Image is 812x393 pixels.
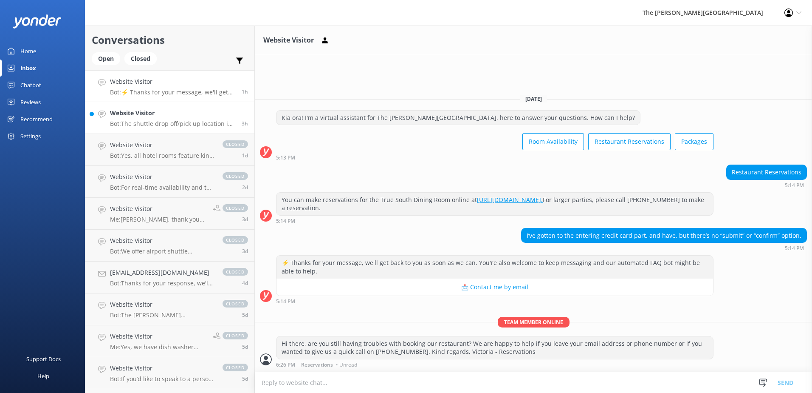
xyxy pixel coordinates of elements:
[276,256,713,278] div: ⚡ Thanks for your message, we'll get back to you as soon as we can. You're also welcome to keep m...
[276,219,295,224] strong: 5:14 PM
[242,343,248,350] span: Sep 28 2025 07:35am (UTC +13:00) Pacific/Auckland
[276,299,295,304] strong: 5:14 PM
[785,246,804,251] strong: 5:14 PM
[242,311,248,319] span: Sep 28 2025 05:24pm (UTC +13:00) Pacific/Auckland
[727,165,806,179] div: Restaurant Reservations
[110,108,235,118] h4: Website Visitor
[223,204,248,212] span: closed
[276,336,713,359] div: Hi there, are you still having troubles with booking our restaurant? We are happy to help if you ...
[85,70,254,102] a: Website VisitorBot:⚡ Thanks for your message, we'll get back to you as soon as we can. You're als...
[520,95,547,103] span: [DATE]
[242,88,248,95] span: Oct 03 2025 05:14pm (UTC +13:00) Pacific/Auckland
[85,198,254,230] a: Website VisitorMe:[PERSON_NAME], thank you for reaching out to [GEOGRAPHIC_DATA]. Yes, it has to ...
[498,317,570,327] span: Team member online
[301,362,333,367] span: Reservations
[110,120,235,128] p: Bot: The shuttle drop off/pick up location in the [GEOGRAPHIC_DATA] is outside the [PERSON_NAME][...
[110,300,214,309] h4: Website Visitor
[110,311,214,319] p: Bot: The [PERSON_NAME][GEOGRAPHIC_DATA] offers stunning wedding event facilities and exclusive He...
[13,14,62,28] img: yonder-white-logo.png
[276,111,640,125] div: Kia ora! I'm a virtual assistant for The [PERSON_NAME][GEOGRAPHIC_DATA], here to answer your ques...
[785,183,804,188] strong: 5:14 PM
[522,133,584,150] button: Room Availability
[223,236,248,244] span: closed
[20,77,41,94] div: Chatbot
[263,35,314,46] h3: Website Visitor
[223,268,248,276] span: closed
[85,166,254,198] a: Website VisitorBot:For real-time availability and the most accurate rates for the Executive Lake ...
[223,140,248,148] span: closed
[223,172,248,180] span: closed
[110,140,214,150] h4: Website Visitor
[37,367,49,384] div: Help
[110,172,214,182] h4: Website Visitor
[242,279,248,287] span: Sep 28 2025 09:34pm (UTC +13:00) Pacific/Auckland
[85,293,254,325] a: Website VisitorBot:The [PERSON_NAME][GEOGRAPHIC_DATA] offers stunning wedding event facilities an...
[242,248,248,255] span: Sep 29 2025 07:43pm (UTC +13:00) Pacific/Auckland
[276,362,295,367] strong: 6:26 PM
[85,134,254,166] a: Website VisitorBot:Yes, all hotel rooms feature king beds that can be split into two singles upon...
[92,54,124,63] a: Open
[110,184,214,191] p: Bot: For real-time availability and the most accurate rates for the Executive Lake View Two Bedro...
[276,154,713,160] div: Oct 03 2025 05:13pm (UTC +13:00) Pacific/Auckland
[85,102,254,134] a: Website VisitorBot:The shuttle drop off/pick up location in the [GEOGRAPHIC_DATA] is outside the ...
[85,357,254,389] a: Website VisitorBot:If you’d like to speak to a person on the The [PERSON_NAME] team, please call ...
[276,155,295,160] strong: 5:13 PM
[110,248,214,255] p: Bot: We offer airport shuttle transfers for an additional charge. Please contact our concierge te...
[726,182,807,188] div: Oct 03 2025 05:14pm (UTC +13:00) Pacific/Auckland
[110,375,214,383] p: Bot: If you’d like to speak to a person on the The [PERSON_NAME] team, please call [PHONE_NUMBER]...
[521,245,807,251] div: Oct 03 2025 05:14pm (UTC +13:00) Pacific/Auckland
[223,364,248,371] span: closed
[92,32,248,48] h2: Conversations
[110,216,206,223] p: Me: [PERSON_NAME], thank you for reaching out to [GEOGRAPHIC_DATA]. Yes, it has to be consecutive...
[20,60,36,77] div: Inbox
[85,262,254,293] a: [EMAIL_ADDRESS][DOMAIN_NAME]Bot:Thanks for your response, we'll get back to you as soon as we can...
[110,364,214,373] h4: Website Visitor
[242,152,248,159] span: Oct 02 2025 03:50pm (UTC +13:00) Pacific/Auckland
[110,236,214,245] h4: Website Visitor
[276,218,713,224] div: Oct 03 2025 05:14pm (UTC +13:00) Pacific/Auckland
[223,300,248,308] span: closed
[522,228,806,243] div: I’ve gotten to the entering credit card part, and have, but there’s no “submit” or “confirm” option.
[242,216,248,223] span: Sep 29 2025 10:36pm (UTC +13:00) Pacific/Auckland
[20,43,36,60] div: Home
[336,362,357,367] span: • Unread
[20,111,53,128] div: Recommend
[477,196,543,204] a: [URL][DOMAIN_NAME].
[276,362,713,367] div: Oct 03 2025 06:26pm (UTC +13:00) Pacific/Auckland
[26,350,61,367] div: Support Docs
[92,52,120,65] div: Open
[124,54,161,63] a: Closed
[110,204,206,214] h4: Website Visitor
[242,184,248,191] span: Sep 30 2025 10:34pm (UTC +13:00) Pacific/Auckland
[276,279,713,296] button: 📩 Contact me by email
[276,298,713,304] div: Oct 03 2025 05:14pm (UTC +13:00) Pacific/Auckland
[110,88,235,96] p: Bot: ⚡ Thanks for your message, we'll get back to you as soon as we can. You're also welcome to k...
[276,193,713,215] div: You can make reservations for the True South Dining Room online at For larger parties, please cal...
[20,94,41,111] div: Reviews
[223,332,248,339] span: closed
[110,343,206,351] p: Me: Yes, we have dish washer detergent for our guests
[110,77,235,86] h4: Website Visitor
[20,128,41,145] div: Settings
[675,133,713,150] button: Packages
[110,279,214,287] p: Bot: Thanks for your response, we'll get back to you as soon as we can during opening hours.
[110,152,214,159] p: Bot: Yes, all hotel rooms feature king beds that can be split into two singles upon request.
[242,375,248,382] span: Sep 27 2025 11:00pm (UTC +13:00) Pacific/Auckland
[242,120,248,127] span: Oct 03 2025 02:32pm (UTC +13:00) Pacific/Auckland
[110,268,214,277] h4: [EMAIL_ADDRESS][DOMAIN_NAME]
[85,230,254,262] a: Website VisitorBot:We offer airport shuttle transfers for an additional charge. Please contact ou...
[124,52,157,65] div: Closed
[85,325,254,357] a: Website VisitorMe:Yes, we have dish washer detergent for our guestsclosed5d
[588,133,671,150] button: Restaurant Reservations
[110,332,206,341] h4: Website Visitor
